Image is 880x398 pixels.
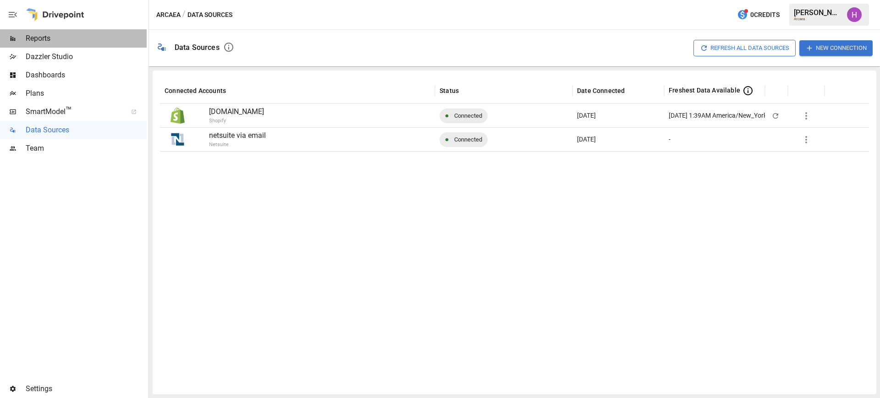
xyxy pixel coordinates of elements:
img: Harry Antonio [847,7,862,22]
span: Data Sources [26,125,147,136]
div: Status [440,87,459,94]
span: Connected [449,104,488,127]
button: Sort [770,84,783,97]
div: Connected Accounts [165,87,226,94]
div: - [669,128,671,151]
button: Sort [793,84,806,97]
span: ™ [66,105,72,116]
span: Connected [449,128,488,151]
button: Arcaea [156,9,181,21]
button: Harry Antonio [841,2,867,27]
p: [DOMAIN_NAME] [209,106,430,117]
img: NetSuite Logo [170,131,186,147]
button: Refresh All Data Sources [693,40,796,56]
span: Freshest Data Available [669,86,740,95]
p: Shopify [209,117,479,125]
span: Plans [26,88,147,99]
span: 0 Credits [750,9,780,21]
p: netsuite via email [209,130,430,141]
span: SmartModel [26,106,121,117]
span: Settings [26,383,147,394]
button: New Connection [799,40,873,55]
span: Dashboards [26,70,147,81]
div: / [182,9,186,21]
p: Netsuite [209,141,479,149]
div: Data Sources [175,43,220,52]
button: Sort [626,84,638,97]
div: [DATE] 1:39AM America/New_York [669,104,767,127]
div: Date Connected [577,87,625,94]
span: Reports [26,33,147,44]
div: Oct 07 2025 [572,127,664,151]
div: [PERSON_NAME] [794,8,841,17]
span: Team [26,143,147,154]
span: Dazzler Studio [26,51,147,62]
button: 0Credits [733,6,783,23]
div: Oct 06 2025 [572,104,664,127]
button: Sort [227,84,240,97]
img: Shopify Logo [170,108,186,124]
button: Sort [460,84,473,97]
div: Arcaea [794,17,841,21]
